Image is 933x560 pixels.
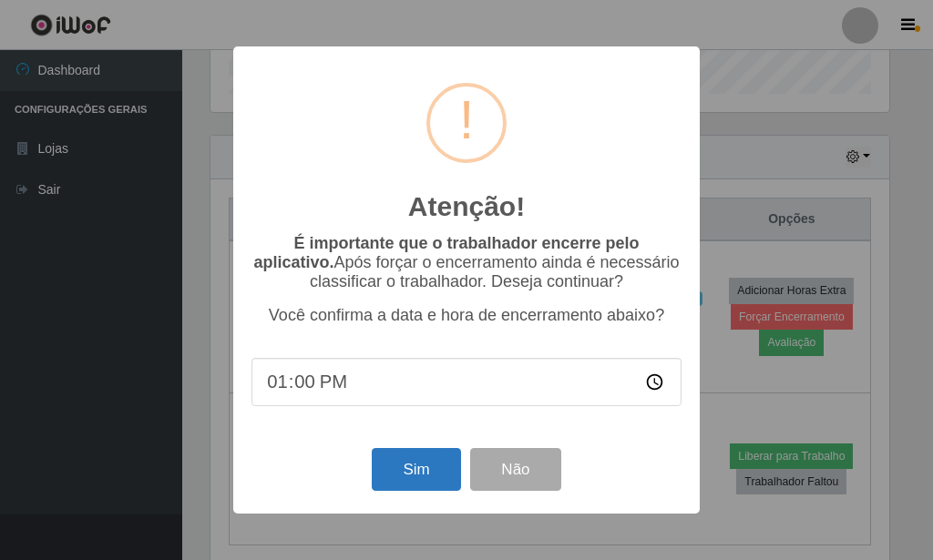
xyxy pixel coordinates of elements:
button: Não [470,448,560,491]
h2: Atenção! [408,190,525,223]
b: É importante que o trabalhador encerre pelo aplicativo. [253,234,639,271]
p: Você confirma a data e hora de encerramento abaixo? [251,306,682,325]
button: Sim [372,448,460,491]
p: Após forçar o encerramento ainda é necessário classificar o trabalhador. Deseja continuar? [251,234,682,291]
